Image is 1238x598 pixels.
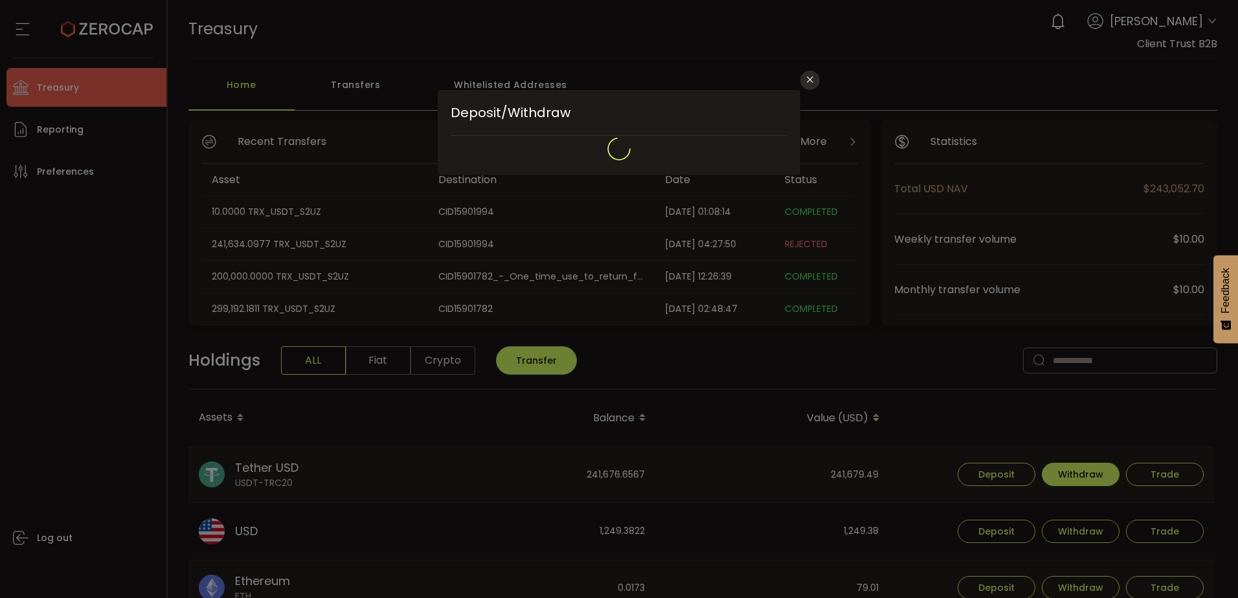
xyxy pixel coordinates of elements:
span: Feedback [1220,268,1232,313]
iframe: Chat Widget [1173,536,1238,598]
div: dialog [438,90,800,175]
button: Feedback - Show survey [1213,255,1238,343]
span: Deposit/Withdraw [451,103,787,136]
